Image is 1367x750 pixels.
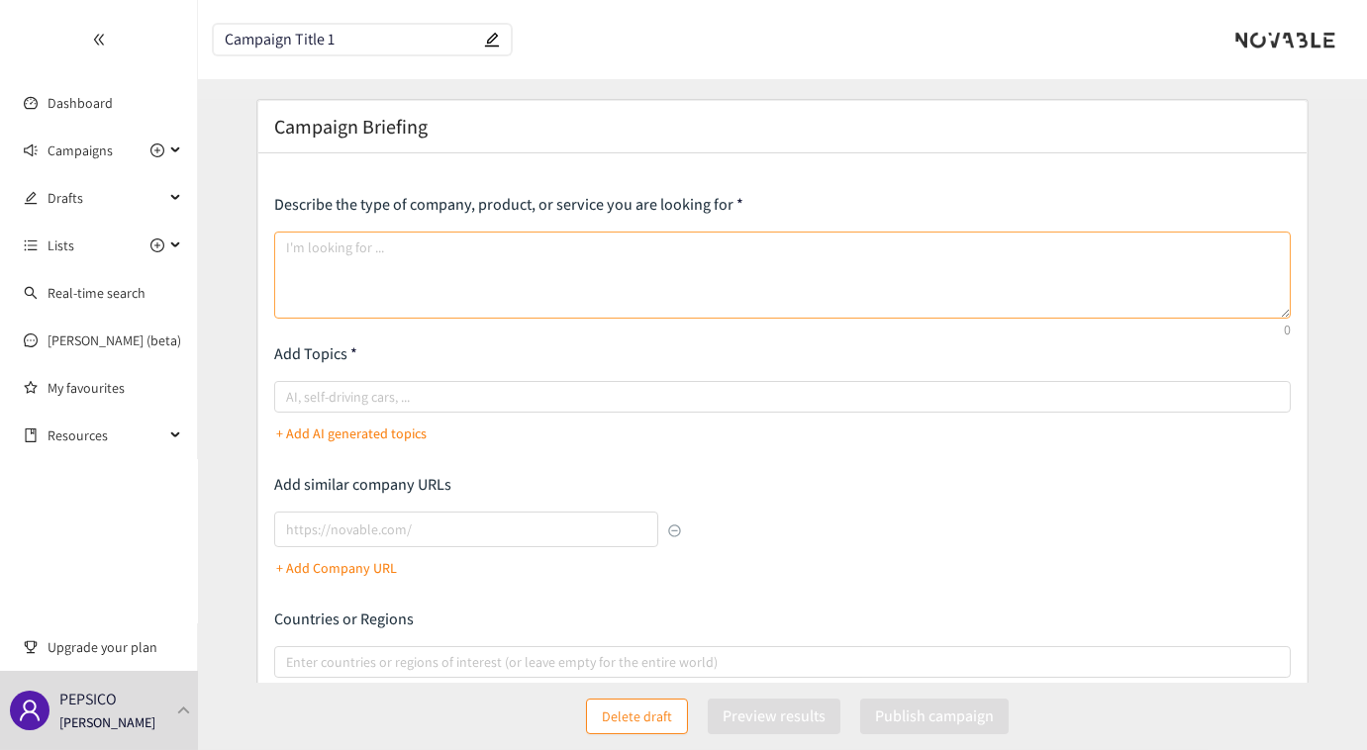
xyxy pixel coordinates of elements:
span: Delete draft [602,705,672,727]
input: lookalikes url [274,512,658,547]
span: plus-circle [150,238,164,252]
p: [PERSON_NAME] [59,711,155,733]
span: sound [24,143,38,157]
p: Countries or Regions [274,609,1291,630]
span: Campaigns [48,131,113,170]
p: Add Topics [274,343,1291,365]
input: AI, self-driving cars, ... [286,385,290,409]
button: + Add Company URL [276,552,397,584]
span: double-left [92,33,106,47]
p: Add similar company URLs [274,474,681,496]
span: user [18,699,42,722]
iframe: Chat Widget [1268,655,1367,750]
h2: Campaign Briefing [274,113,428,141]
p: Describe the type of company, product, or service you are looking for [274,194,1291,216]
span: Resources [48,416,164,455]
a: Dashboard [48,94,113,112]
span: edit [24,191,38,205]
span: trophy [24,640,38,654]
span: Upgrade your plan [48,627,182,667]
span: unordered-list [24,238,38,252]
div: Campaign Briefing [274,113,1291,141]
p: + Add Company URL [276,557,397,579]
span: Drafts [48,178,164,218]
span: plus-circle [150,143,164,157]
p: PEPSICO [59,687,117,711]
span: edit [484,32,500,47]
button: Delete draft [586,699,688,734]
span: Lists [48,226,74,265]
a: My favourites [48,368,182,408]
span: book [24,428,38,442]
a: [PERSON_NAME] (beta) [48,331,181,349]
a: Real-time search [48,284,146,302]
